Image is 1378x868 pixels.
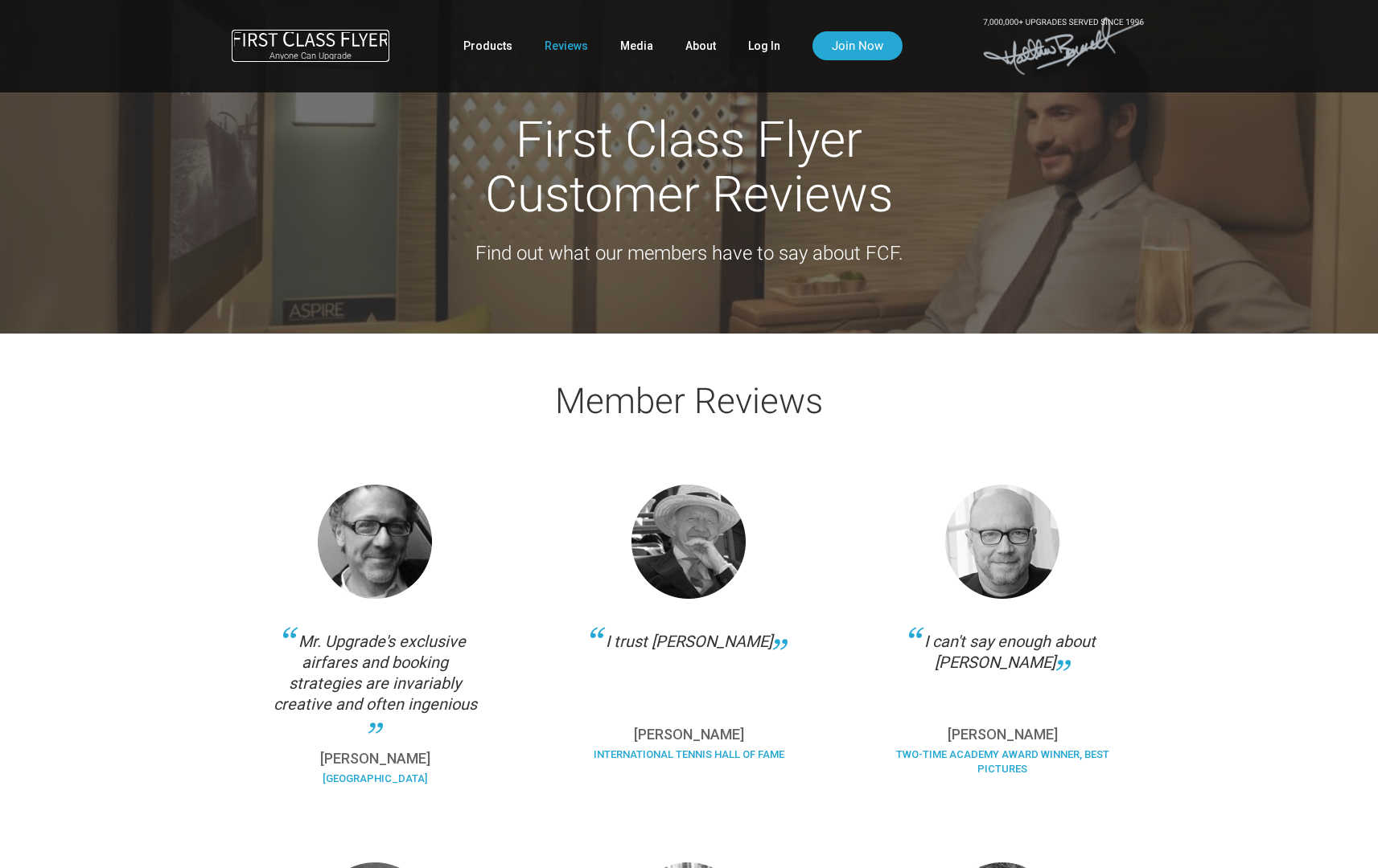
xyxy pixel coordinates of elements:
[545,31,588,60] a: Reviews
[235,238,1144,268] p: Find out what our members have to say about FCF.
[748,31,780,60] a: Log In
[42,42,177,55] div: Domain: [DOMAIN_NAME]
[894,631,1111,711] div: I can't say enough about [PERSON_NAME]
[160,93,173,106] img: tab_keywords_by_traffic_grey.svg
[463,31,512,60] a: Products
[45,26,79,39] div: v 4.0.24
[61,95,144,105] div: Domain Overview
[26,26,39,39] img: logo_orange.svg
[685,31,716,60] a: About
[812,31,903,60] a: Join Now
[631,485,746,599] img: Collins.png
[555,380,823,422] span: Member Reviews
[945,485,1059,599] img: Haggis-v2.png
[267,631,484,735] div: Mr. Upgrade's exclusive airfares and booking strategies are invariably creative and often ingenious
[43,93,56,106] img: tab_domain_overview_orange.svg
[178,95,271,105] div: Keywords by Traffic
[267,772,484,798] div: [GEOGRAPHIC_DATA]
[580,747,797,774] div: International Tennis Hall of Fame
[485,110,893,223] span: First Class Flyer Customer Reviews
[232,51,389,62] small: Anyone Can Upgrade
[580,631,797,711] div: I trust [PERSON_NAME]
[232,30,389,62] a: First Class FlyerAnyone Can Upgrade
[580,727,797,742] p: [PERSON_NAME]
[620,31,653,60] a: Media
[26,42,39,55] img: website_grey.svg
[232,30,389,47] img: First Class Flyer
[318,485,432,599] img: Thomas.png
[894,727,1111,742] p: [PERSON_NAME]
[267,751,484,766] p: [PERSON_NAME]
[894,747,1111,788] div: Two-Time Academy Award Winner, Best Pictures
